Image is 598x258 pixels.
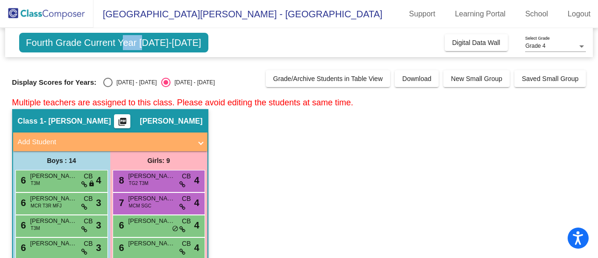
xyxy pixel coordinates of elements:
span: 7 [117,198,124,208]
span: T3M [31,180,40,187]
button: Download [395,70,439,87]
span: do_not_disturb_alt [172,225,178,233]
span: [PERSON_NAME] [30,194,77,203]
span: Fourth Grade Current Year [DATE]-[DATE] [19,33,208,52]
span: lock [88,180,95,188]
span: [GEOGRAPHIC_DATA][PERSON_NAME] - [GEOGRAPHIC_DATA] [93,7,383,22]
span: MCR T3R MFJ [31,202,62,209]
span: Display Scores for Years: [12,78,97,87]
span: 6 [19,175,26,185]
mat-expansion-panel-header: Add Student [13,133,207,151]
a: Logout [560,7,598,22]
span: CB [84,216,93,226]
div: [DATE] - [DATE] [171,78,214,87]
span: CB [182,171,191,181]
span: Saved Small Group [522,75,578,82]
a: Learning Portal [448,7,513,22]
span: 3 [96,196,101,210]
span: 6 [117,220,124,230]
span: CB [182,239,191,249]
button: Digital Data Wall [445,34,508,51]
span: 4 [194,218,199,232]
div: [DATE] - [DATE] [113,78,157,87]
span: [PERSON_NAME] [128,239,175,248]
span: 6 [19,198,26,208]
span: TG2 T3M [129,180,149,187]
span: Digital Data Wall [452,39,500,46]
span: 3 [96,218,101,232]
span: [PERSON_NAME] [128,171,175,181]
span: 8 [117,175,124,185]
span: 4 [96,173,101,187]
span: 6 [19,243,26,253]
span: Download [402,75,431,82]
a: School [518,7,555,22]
span: CB [84,171,93,181]
span: CB [84,239,93,249]
span: [PERSON_NAME] [140,117,202,126]
span: 4 [194,173,199,187]
span: CB [182,216,191,226]
span: 4 [194,241,199,255]
span: MCM SGC [129,202,151,209]
span: Grade/Archive Students in Table View [273,75,383,82]
button: Grade/Archive Students in Table View [266,70,391,87]
span: [PERSON_NAME] [128,194,175,203]
span: CB [84,194,93,204]
span: 4 [194,196,199,210]
span: [PERSON_NAME] [128,216,175,226]
span: 6 [19,220,26,230]
span: 6 [117,243,124,253]
button: Print Students Details [114,114,130,128]
mat-icon: picture_as_pdf [117,117,128,130]
span: [PERSON_NAME] [30,239,77,248]
span: [PERSON_NAME] [30,216,77,226]
button: New Small Group [443,70,510,87]
mat-radio-group: Select an option [103,78,214,87]
mat-panel-title: Add Student [18,137,192,147]
button: Saved Small Group [514,70,586,87]
span: CB [182,194,191,204]
span: [PERSON_NAME] [30,171,77,181]
span: Multiple teachers are assigned to this class. Please avoid editing the students at same time. [12,98,353,107]
span: 3 [96,241,101,255]
span: - [PERSON_NAME] [44,117,111,126]
div: Boys : 14 [13,151,110,170]
a: Support [402,7,443,22]
span: Grade 4 [525,43,545,49]
span: New Small Group [451,75,502,82]
span: T3M [31,225,40,232]
div: Girls: 9 [110,151,207,170]
span: Class 1 [18,117,44,126]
